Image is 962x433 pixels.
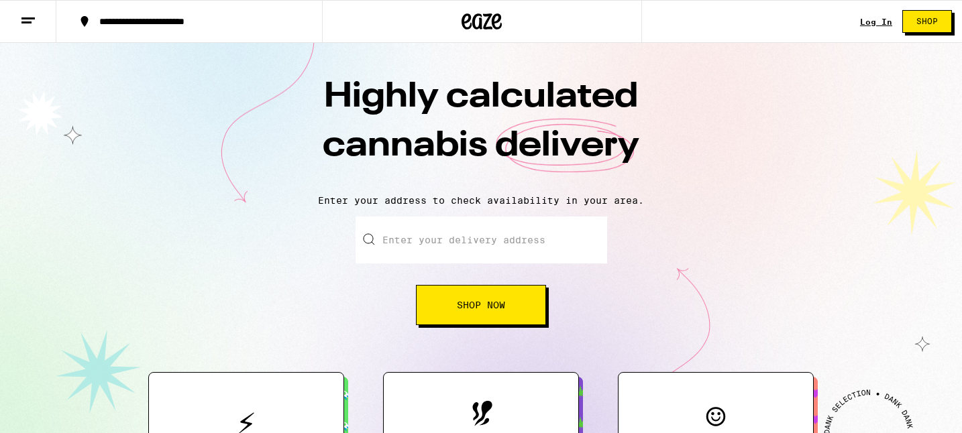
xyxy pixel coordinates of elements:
[916,17,938,25] span: Shop
[356,216,607,263] input: Enter your delivery address
[246,73,716,184] h1: Highly calculated cannabis delivery
[13,195,949,206] p: Enter your address to check availability in your area.
[860,17,892,26] a: Log In
[892,10,962,33] a: Shop
[416,285,546,325] button: Shop Now
[902,10,952,33] button: Shop
[457,300,505,310] span: Shop Now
